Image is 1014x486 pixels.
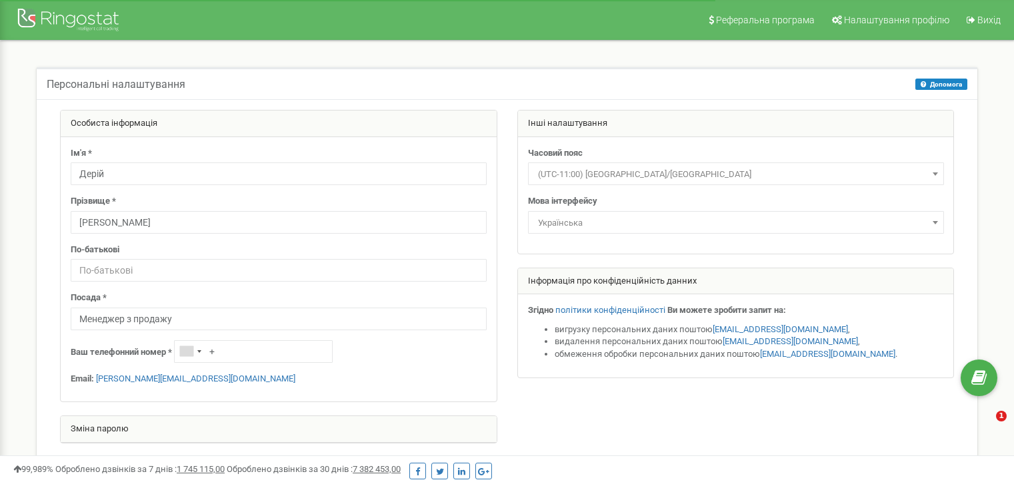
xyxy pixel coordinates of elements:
strong: Згідно [528,305,553,315]
label: Прізвище * [71,195,116,208]
span: 1 [996,411,1007,421]
li: вигрузку персональних даних поштою , [555,324,944,336]
input: По-батькові [71,259,487,282]
strong: Email: [71,373,94,383]
li: видалення персональних даних поштою , [555,336,944,348]
span: Оброблено дзвінків за 7 днів : [55,464,225,474]
h5: Персональні налаштування [47,79,185,91]
div: Зміна паролю [61,416,497,443]
span: 99,989% [13,464,53,474]
label: Мова інтерфейсу [528,195,597,208]
u: 1 745 115,00 [177,464,225,474]
input: Посада [71,308,487,330]
span: Налаштування профілю [844,15,949,25]
a: [PERSON_NAME][EMAIL_ADDRESS][DOMAIN_NAME] [96,373,295,383]
strong: Ви можете зробити запит на: [667,305,786,315]
label: Ваш телефонний номер * [71,346,172,359]
div: Інформація про конфіденційність данних [518,268,954,295]
label: По-батькові [71,244,119,256]
span: Вихід [977,15,1001,25]
a: політики конфіденційності [555,305,665,315]
iframe: Intercom live chat [969,411,1001,443]
div: Особиста інформація [61,111,497,137]
li: обмеження обробки персональних даних поштою . [555,348,944,361]
input: Прізвище [71,211,487,234]
a: [EMAIL_ADDRESS][DOMAIN_NAME] [760,349,895,359]
a: [EMAIL_ADDRESS][DOMAIN_NAME] [723,336,858,346]
div: Інші налаштування [518,111,954,137]
span: Українська [528,211,944,234]
span: Реферальна програма [716,15,815,25]
div: Telephone country code [175,341,205,362]
button: Допомога [915,79,967,90]
label: Посада * [71,292,107,304]
u: 7 382 453,00 [353,464,401,474]
span: Українська [533,214,939,232]
span: (UTC-11:00) Pacific/Midway [533,165,939,184]
input: Ім'я [71,162,487,185]
span: Оброблено дзвінків за 30 днів : [227,464,401,474]
label: Ім'я * [71,147,92,160]
label: Часовий пояс [528,147,583,160]
a: [EMAIL_ADDRESS][DOMAIN_NAME] [713,324,848,334]
span: (UTC-11:00) Pacific/Midway [528,162,944,185]
input: +1-800-555-55-55 [174,340,333,363]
